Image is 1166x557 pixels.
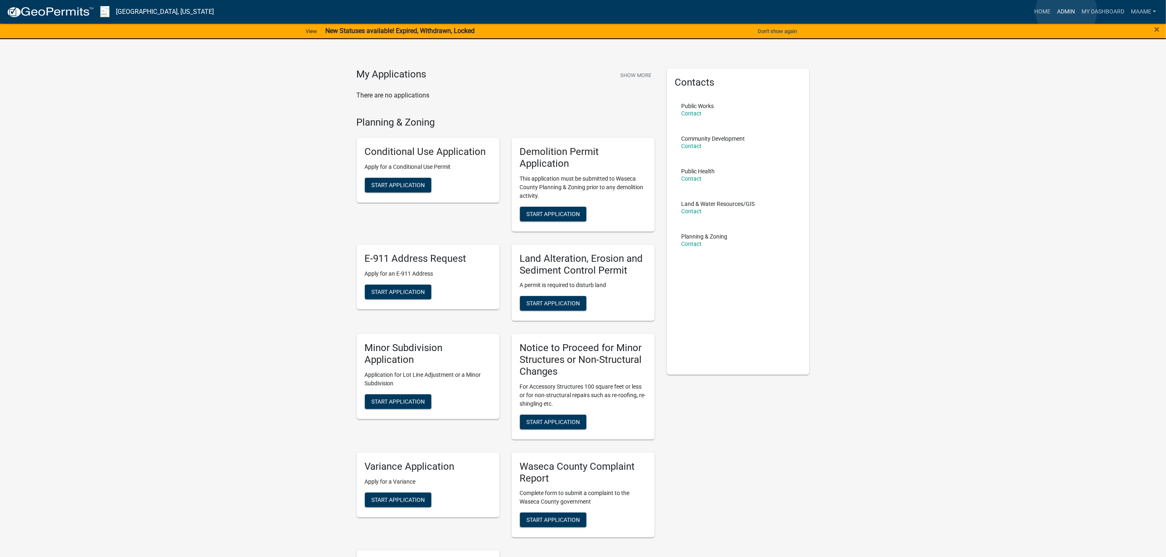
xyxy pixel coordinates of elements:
[617,69,655,82] button: Show More
[682,136,745,141] p: Community Development
[526,210,580,217] span: Start Application
[357,117,655,128] h4: Planning & Zoning
[1054,4,1078,20] a: Admin
[526,418,580,425] span: Start Application
[520,342,646,377] h5: Notice to Proceed for Minor Structures or Non-Structural Changes
[1031,4,1054,20] a: Home
[1078,4,1128,20] a: My Dashboard
[365,394,431,409] button: Start Application
[526,300,580,307] span: Start Application
[365,178,431,192] button: Start Application
[675,77,802,88] h5: Contacts
[520,146,646,170] h5: Demolition Permit Application
[520,513,586,527] button: Start Application
[371,398,425,405] span: Start Application
[100,6,109,17] img: Waseca County, Minnesota
[520,207,586,221] button: Start Application
[116,5,214,19] a: [GEOGRAPHIC_DATA], [US_STATE]
[520,253,646,276] h5: Land Alteration, Erosion and Sediment Control Permit
[526,517,580,523] span: Start Application
[365,285,431,299] button: Start Application
[520,281,646,290] p: A permit is required to disturb land
[365,253,491,265] h5: E-911 Address Request
[365,163,491,171] p: Apply for a Conditional Use Permit
[682,201,755,207] p: Land & Water Resources/GIS
[365,146,491,158] h5: Conditional Use Application
[371,496,425,503] span: Start Application
[357,91,655,100] p: There are no applications
[682,234,728,239] p: Planning & Zoning
[1128,4,1159,20] a: Maame
[682,143,702,149] a: Contact
[365,342,491,366] h5: Minor Subdivision Application
[365,493,431,507] button: Start Application
[365,270,491,278] p: Apply for an E-911 Address
[682,110,702,117] a: Contact
[357,69,426,81] h4: My Applications
[365,477,491,486] p: Apply for a Variance
[520,415,586,429] button: Start Application
[520,175,646,200] p: This application must be submitted to Waseca County Planning & Zoning prior to any demolition act...
[1155,24,1160,34] button: Close
[682,208,702,214] a: Contact
[520,296,586,311] button: Start Application
[520,489,646,506] p: Complete form to submit a complaint to the Waseca County government
[520,461,646,484] h5: Waseca County Complaint Report
[682,103,714,109] p: Public Works
[520,382,646,408] p: For Accessory Structures 100 square feet or less or for non-structural repairs such as re-roofing...
[682,175,702,182] a: Contact
[302,24,320,38] a: View
[365,371,491,388] p: Application for Lot Line Adjustment or a Minor Subdivision
[371,182,425,188] span: Start Application
[1155,24,1160,35] span: ×
[365,461,491,473] h5: Variance Application
[325,27,475,35] strong: New Statuses available! Expired, Withdrawn, Locked
[682,168,715,174] p: Public Health
[755,24,800,38] button: Don't show again
[371,288,425,295] span: Start Application
[682,241,702,247] a: Contact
